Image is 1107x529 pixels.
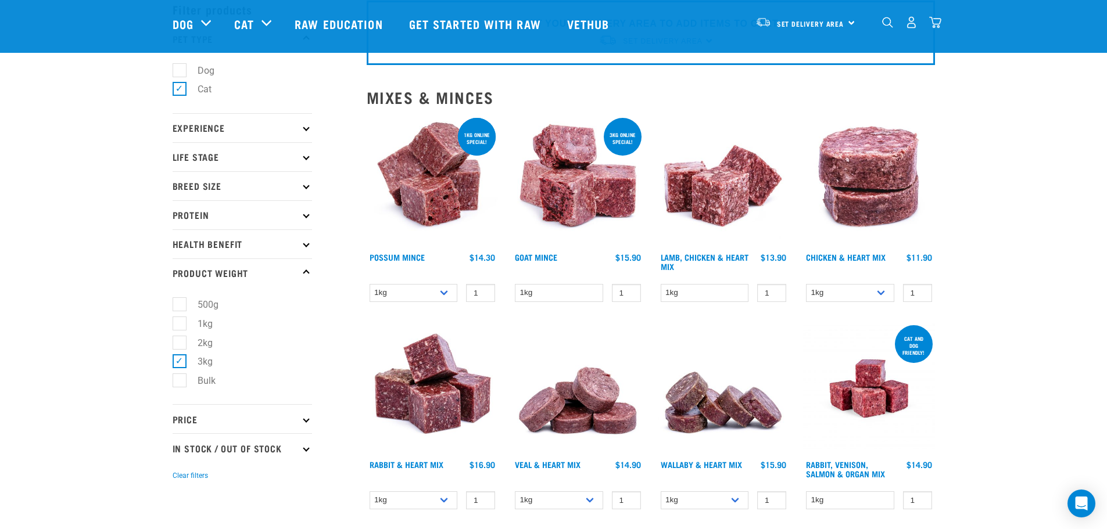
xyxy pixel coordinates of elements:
a: Raw Education [283,1,397,47]
img: 1102 Possum Mince 01 [367,116,499,247]
a: Rabbit, Venison, Salmon & Organ Mix [806,462,885,476]
img: home-icon-1@2x.png [882,17,893,28]
img: 1152 Veal Heart Medallions 01 [512,323,644,455]
div: $11.90 [907,253,932,262]
a: Cat [234,15,254,33]
input: 1 [466,284,495,302]
div: $15.90 [761,460,786,469]
p: Breed Size [173,171,312,200]
p: Price [173,404,312,433]
div: $14.90 [615,460,641,469]
p: In Stock / Out Of Stock [173,433,312,462]
a: Chicken & Heart Mix [806,255,886,259]
label: 2kg [179,336,217,350]
p: Life Stage [173,142,312,171]
label: 500g [179,297,223,312]
img: 1087 Rabbit Heart Cubes 01 [367,323,499,455]
p: Product Weight [173,258,312,287]
div: $13.90 [761,253,786,262]
label: 1kg [179,316,217,331]
label: Dog [179,63,219,78]
input: 1 [903,284,932,302]
a: Get started with Raw [397,1,556,47]
img: Chicken and Heart Medallions [803,116,935,247]
a: Rabbit & Heart Mix [370,462,443,466]
input: 1 [903,491,932,509]
p: Experience [173,113,312,142]
p: Protein [173,200,312,229]
a: Dog [173,15,194,33]
img: 1093 Wallaby Heart Medallions 01 [658,323,790,455]
label: Cat [179,82,216,96]
input: 1 [757,284,786,302]
label: Bulk [179,373,220,388]
div: $14.90 [907,460,932,469]
input: 1 [612,284,641,302]
h2: Mixes & Minces [367,88,935,106]
div: $14.30 [470,253,495,262]
a: Possum Mince [370,255,425,259]
input: 1 [757,491,786,509]
div: $15.90 [615,253,641,262]
div: Open Intercom Messenger [1067,490,1095,517]
a: Lamb, Chicken & Heart Mix [661,255,748,268]
a: Veal & Heart Mix [515,462,581,466]
img: van-moving.png [755,17,771,27]
label: 3kg [179,354,217,369]
img: home-icon@2x.png [929,16,941,28]
a: Vethub [556,1,624,47]
span: Set Delivery Area [777,21,844,26]
div: 3kg online special! [604,126,642,150]
div: $16.90 [470,460,495,469]
img: 1077 Wild Goat Mince 01 [512,116,644,247]
input: 1 [466,491,495,509]
img: 1124 Lamb Chicken Heart Mix 01 [658,116,790,247]
input: 1 [612,491,641,509]
button: Clear filters [173,470,208,481]
div: Cat and dog friendly! [895,330,933,361]
img: Rabbit Venison Salmon Organ 1688 [803,323,935,455]
p: Health Benefit [173,229,312,258]
a: Goat Mince [515,255,557,259]
img: user.png [905,16,918,28]
a: Wallaby & Heart Mix [661,462,742,466]
div: 1kg online special! [458,126,496,150]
